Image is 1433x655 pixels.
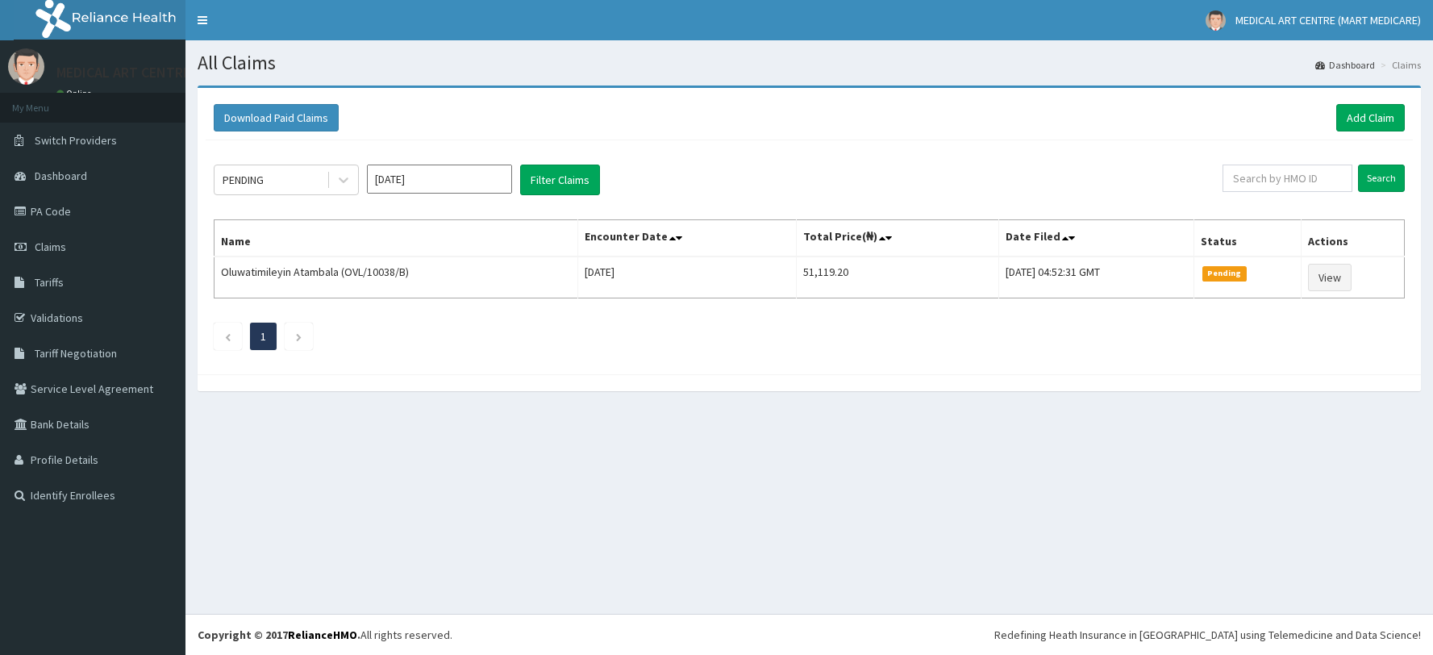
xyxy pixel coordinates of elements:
div: PENDING [223,172,264,188]
th: Actions [1301,220,1404,257]
button: Download Paid Claims [214,104,339,131]
td: 51,119.20 [797,257,999,298]
td: [DATE] [578,257,797,298]
th: Total Price(₦) [797,220,999,257]
th: Name [215,220,578,257]
input: Search [1358,165,1405,192]
a: Dashboard [1315,58,1375,72]
a: RelianceHMO [288,628,357,642]
a: Page 1 is your current page [260,329,266,344]
span: Tariff Negotiation [35,346,117,361]
div: Redefining Heath Insurance in [GEOGRAPHIC_DATA] using Telemedicine and Data Science! [994,627,1421,643]
a: Previous page [224,329,231,344]
footer: All rights reserved. [185,614,1433,655]
th: Status [1193,220,1301,257]
input: Select Month and Year [367,165,512,194]
img: User Image [8,48,44,85]
th: Date Filed [999,220,1194,257]
a: Online [56,88,95,99]
img: User Image [1206,10,1226,31]
p: MEDICAL ART CENTRE (MART MEDICARE) [56,65,303,80]
td: [DATE] 04:52:31 GMT [999,257,1194,298]
span: Claims [35,240,66,254]
a: Add Claim [1336,104,1405,131]
span: Dashboard [35,169,87,183]
a: Next page [295,329,302,344]
td: Oluwatimileyin Atambala (OVL/10038/B) [215,257,578,298]
li: Claims [1377,58,1421,72]
span: Tariffs [35,275,64,290]
a: View [1308,264,1352,291]
span: Switch Providers [35,133,117,148]
button: Filter Claims [520,165,600,195]
span: Pending [1202,266,1247,281]
span: MEDICAL ART CENTRE (MART MEDICARE) [1235,13,1421,27]
input: Search by HMO ID [1223,165,1352,192]
strong: Copyright © 2017 . [198,628,360,642]
h1: All Claims [198,52,1421,73]
th: Encounter Date [578,220,797,257]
